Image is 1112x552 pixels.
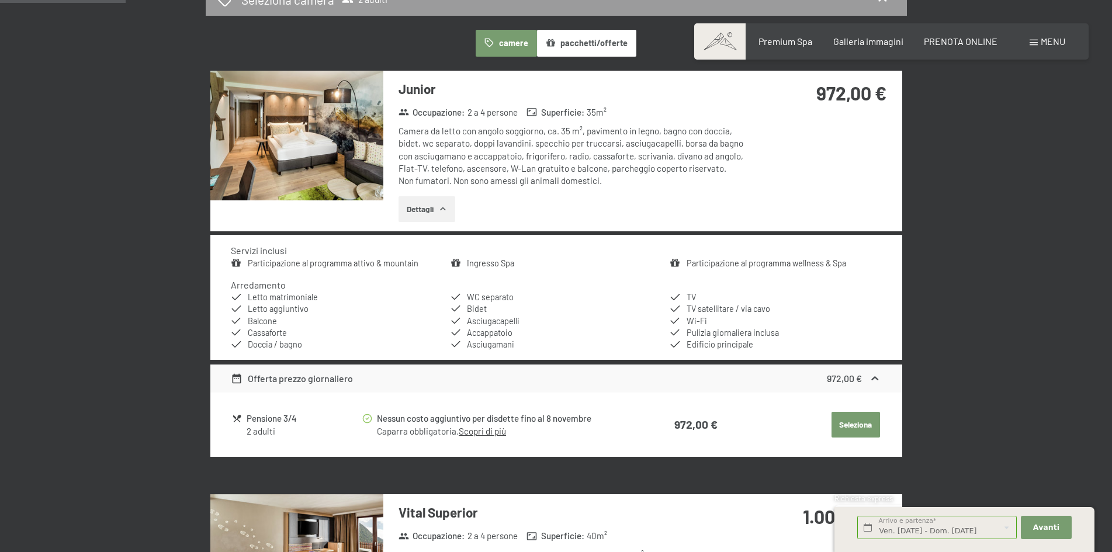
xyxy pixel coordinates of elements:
[827,373,862,384] strong: 972,00 €
[674,418,718,431] strong: 972,00 €
[537,30,636,57] button: pacchetti/offerte
[399,504,746,522] h3: Vital Superior
[832,412,880,438] button: Seleziona
[1033,522,1059,533] span: Avanti
[587,106,607,119] span: 35 m²
[459,426,506,436] a: Scopri di più
[248,304,309,314] span: Letto aggiuntivo
[687,258,846,268] a: Participazione al programma wellness & Spa
[687,328,779,338] span: Pulizia giornaliera inclusa
[399,80,746,98] h3: Junior
[248,339,302,349] span: Doccia / bagno
[803,505,886,527] strong: 1.004,00 €
[587,530,607,542] span: 40 m²
[399,125,746,187] div: Camera da letto con angolo soggiorno, ca. 35 m², pavimento in legno, bagno con doccia, bidet, wc ...
[467,106,518,119] span: 2 a 4 persone
[399,106,465,119] strong: Occupazione :
[467,339,514,349] span: Asciugamani
[687,339,753,349] span: Edificio principale
[687,304,770,314] span: TV satellitare / via cavo
[210,364,902,393] div: Offerta prezzo giornaliero972,00 €
[476,30,536,57] button: camere
[924,36,997,47] a: PRENOTA ONLINE
[248,316,277,326] span: Balcone
[399,530,465,542] strong: Occupazione :
[687,292,696,302] span: TV
[231,279,286,290] h4: Arredamento
[467,258,514,268] a: Ingresso Spa
[1041,36,1065,47] span: Menu
[377,425,620,438] div: Caparra obbligatoria.
[247,425,361,438] div: 2 adulti
[248,328,287,338] span: Cassaforte
[816,82,886,104] strong: 972,00 €
[834,494,893,503] span: Richiesta express
[687,316,707,326] span: Wi-Fi
[248,258,418,268] a: Participazione al programma attivo & mountain
[210,71,383,200] img: mss_renderimg.php
[526,530,584,542] strong: Superficie :
[467,292,514,302] span: WC separato
[377,412,620,425] div: Nessun costo aggiuntivo per disdette fino al 8 novembre
[247,412,361,425] div: Pensione 3/4
[467,316,519,326] span: Asciugacapelli
[526,106,584,119] strong: Superficie :
[231,245,287,256] h4: Servizi inclusi
[1021,516,1071,540] button: Avanti
[758,36,812,47] a: Premium Spa
[833,36,903,47] a: Galleria immagini
[399,196,455,222] button: Dettagli
[231,372,353,386] div: Offerta prezzo giornaliero
[467,530,518,542] span: 2 a 4 persone
[248,292,318,302] span: Letto matrimoniale
[467,328,512,338] span: Accappatoio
